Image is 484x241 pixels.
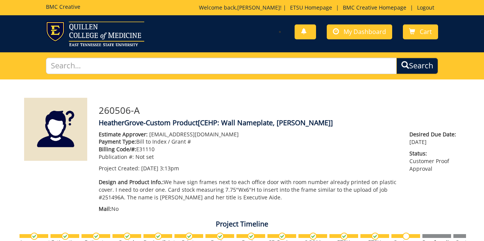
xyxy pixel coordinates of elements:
[409,150,460,173] p: Customer Proof Approval
[99,205,398,213] p: No
[93,233,100,240] img: checkmark
[413,4,438,11] a: Logout
[99,165,140,172] span: Project Created:
[99,138,136,145] span: Payment Type:
[99,205,111,212] span: Mail:
[31,233,38,240] img: checkmark
[186,233,193,240] img: checkmark
[279,233,286,240] img: checkmark
[327,24,392,39] a: My Dashboard
[341,233,348,240] img: checkmark
[62,233,69,240] img: checkmark
[99,131,148,138] span: Estimate Approver:
[409,131,460,146] p: [DATE]
[310,233,317,240] img: checkmark
[99,178,164,186] span: Design and Product Info.:
[99,146,136,153] span: Billing Code/#:
[409,150,460,157] span: Status:
[403,233,410,240] img: no
[248,233,255,240] img: checkmark
[99,138,398,146] p: Bill to Index / Grant #
[99,178,398,201] p: We have sign frames next to each office door with room number already printed on plastic cover. I...
[286,4,336,11] a: ETSU Homepage
[198,118,333,127] span: [CEHP: Wall Nameplate, [PERSON_NAME]]
[99,119,460,127] h4: HeatherGrove-Custom Product
[409,131,460,138] span: Desired Due Date:
[155,233,162,240] img: checkmark
[46,21,144,46] img: ETSU logo
[396,58,438,74] button: Search
[99,131,398,138] p: [EMAIL_ADDRESS][DOMAIN_NAME]
[135,153,154,160] span: Not set
[99,153,134,160] span: Publication #:
[344,27,386,36] span: My Dashboard
[46,4,80,10] h5: BMC Creative
[46,58,396,74] input: Search...
[199,4,438,11] p: Welcome back, ! | | |
[217,233,224,240] img: checkmark
[99,105,460,115] h3: 260506-A
[372,233,379,240] img: checkmark
[237,4,280,11] a: [PERSON_NAME]
[420,27,432,36] span: Cart
[24,98,87,161] img: Product featured image
[124,233,131,240] img: checkmark
[339,4,410,11] a: BMC Creative Homepage
[99,146,398,153] p: E31110
[403,24,438,39] a: Cart
[18,220,466,228] h4: Project Timeline
[141,165,179,172] span: [DATE] 3:13pm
